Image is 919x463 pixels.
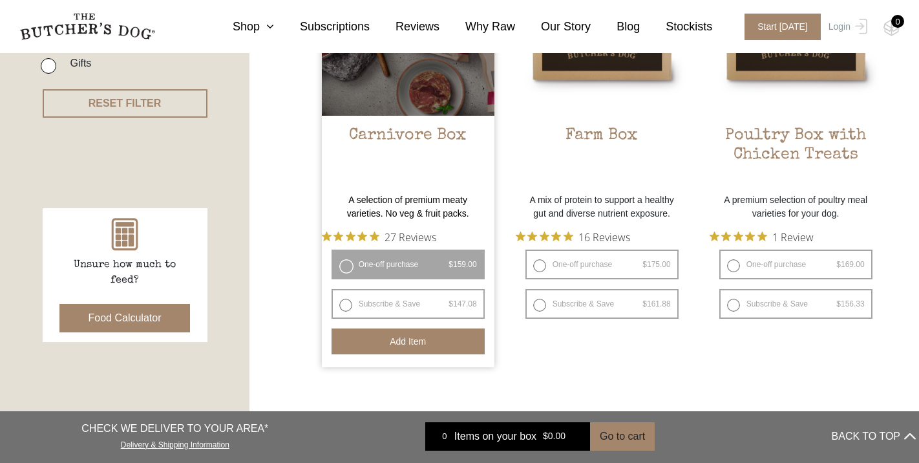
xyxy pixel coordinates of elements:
[525,289,679,319] label: Subscribe & Save
[745,14,821,40] span: Start [DATE]
[836,299,864,308] bdi: 156.33
[207,18,274,36] a: Shop
[710,126,882,187] h2: Poultry Box with Chicken Treats
[425,422,590,451] a: 0 Items on your box $0.00
[710,193,882,221] p: A premium selection of poultry meal varieties for your dog.
[435,430,454,443] div: 0
[60,257,189,288] p: Unsure how much to feed?
[883,19,900,36] img: TBD_Cart-Empty.png
[642,260,670,269] bdi: 175.00
[322,193,494,221] p: A selection of premium meaty varieties. No veg & fruit packs.
[63,54,91,72] label: Gifts
[516,227,630,246] button: Rated 4.9 out of 5 stars from 16 reviews. Jump to reviews.
[832,421,916,452] button: BACK TO TOP
[836,260,841,269] span: $
[439,18,515,36] a: Why Raw
[543,431,565,442] bdi: 0.00
[836,260,864,269] bdi: 169.00
[590,422,655,451] button: Go to cart
[332,328,485,354] button: Add item
[640,18,712,36] a: Stockists
[370,18,439,36] a: Reviews
[543,431,548,442] span: $
[710,227,814,246] button: Rated 5 out of 5 stars from 1 reviews. Jump to reviews.
[732,14,825,40] a: Start [DATE]
[516,193,688,221] p: A mix of protein to support a healthy gut and diverse nutrient exposure.
[578,227,630,246] span: 16 Reviews
[719,250,872,279] label: One-off purchase
[891,15,904,28] div: 0
[385,227,436,246] span: 27 Reviews
[322,126,494,187] h2: Carnivore Box
[642,299,647,308] span: $
[454,429,536,444] span: Items on your box
[59,304,191,332] button: Food Calculator
[449,299,476,308] bdi: 147.08
[825,14,867,40] a: Login
[719,289,872,319] label: Subscribe & Save
[449,260,476,269] bdi: 159.00
[332,289,485,319] label: Subscribe & Save
[772,227,814,246] span: 1 Review
[642,299,670,308] bdi: 161.88
[449,260,453,269] span: $
[322,227,436,246] button: Rated 4.9 out of 5 stars from 27 reviews. Jump to reviews.
[836,299,841,308] span: $
[274,18,370,36] a: Subscriptions
[43,89,207,118] button: RESET FILTER
[525,250,679,279] label: One-off purchase
[121,437,229,449] a: Delivery & Shipping Information
[81,421,268,436] p: CHECK WE DELIVER TO YOUR AREA*
[642,260,647,269] span: $
[332,250,485,279] label: One-off purchase
[516,126,688,187] h2: Farm Box
[515,18,591,36] a: Our Story
[591,18,640,36] a: Blog
[449,299,453,308] span: $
